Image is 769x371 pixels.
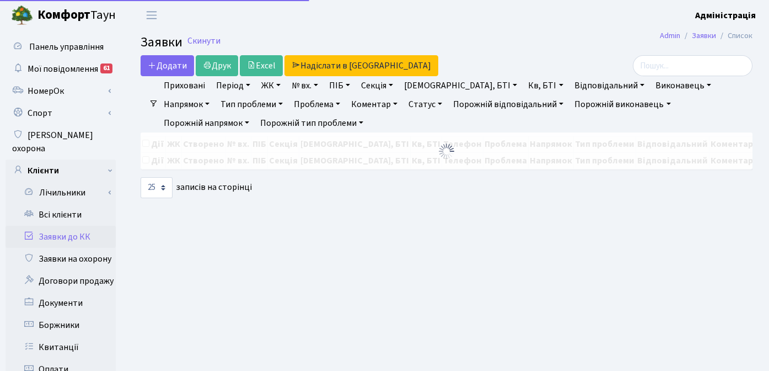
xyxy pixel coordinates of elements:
img: Обробка... [438,142,455,160]
span: Мої повідомлення [28,63,98,75]
a: ЖК [257,76,285,95]
a: Заявки на охорону [6,248,116,270]
a: Всі клієнти [6,204,116,226]
select: записів на сторінці [141,177,173,198]
a: Admin [660,30,680,41]
a: № вх. [287,76,322,95]
a: Excel [240,55,283,76]
a: Тип проблеми [216,95,287,114]
div: 61 [100,63,112,73]
a: Секція [357,76,397,95]
a: Документи [6,292,116,314]
label: записів на сторінці [141,177,252,198]
input: Пошук... [633,55,752,76]
a: Заявки до КК [6,226,116,248]
a: Друк [196,55,238,76]
a: Квитанції [6,336,116,358]
span: Таун [37,6,116,25]
a: Скинути [187,36,221,46]
li: Список [716,30,752,42]
a: Відповідальний [570,76,649,95]
a: Договори продажу [6,270,116,292]
a: Порожній напрямок [159,114,254,132]
button: Переключити навігацію [138,6,165,24]
img: logo.png [11,4,33,26]
a: Порожній відповідальний [449,95,568,114]
a: Спорт [6,102,116,124]
a: Період [212,76,255,95]
a: Проблема [289,95,345,114]
a: Кв, БТІ [524,76,567,95]
a: Додати [141,55,194,76]
span: Додати [148,60,187,72]
a: Порожній виконавець [570,95,675,114]
nav: breadcrumb [643,24,769,47]
a: [PERSON_NAME] охорона [6,124,116,160]
span: Панель управління [29,41,104,53]
a: Приховані [159,76,209,95]
a: Коментар [347,95,402,114]
a: Виконавець [651,76,716,95]
a: [DEMOGRAPHIC_DATA], БТІ [400,76,521,95]
a: Порожній тип проблеми [256,114,368,132]
span: Заявки [141,33,182,52]
a: Панель управління [6,36,116,58]
a: Клієнти [6,160,116,182]
a: ПІБ [325,76,354,95]
a: Боржники [6,314,116,336]
a: НомерОк [6,80,116,102]
b: Комфорт [37,6,90,24]
a: Напрямок [159,95,214,114]
a: Надіслати в [GEOGRAPHIC_DATA] [284,55,438,76]
a: Лічильники [13,182,116,204]
a: Статус [404,95,447,114]
a: Мої повідомлення61 [6,58,116,80]
a: Заявки [692,30,716,41]
a: Адміністрація [695,9,756,22]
